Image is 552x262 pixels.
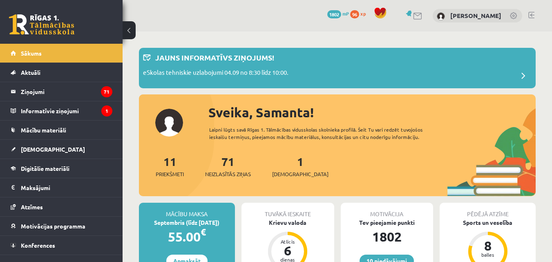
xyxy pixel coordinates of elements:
[476,252,500,257] div: balles
[11,140,112,159] a: [DEMOGRAPHIC_DATA]
[272,170,329,178] span: [DEMOGRAPHIC_DATA]
[275,244,300,257] div: 6
[201,226,206,238] span: €
[143,68,288,79] p: eSkolas tehniskie uzlabojumi 04.09 no 8:30 līdz 10:00.
[21,69,40,76] span: Aktuāli
[209,126,447,141] div: Laipni lūgts savā Rīgas 1. Tālmācības vidusskolas skolnieka profilā. Šeit Tu vari redzēt tuvojošo...
[440,203,536,218] div: Pēdējā atzīme
[21,222,85,230] span: Motivācijas programma
[139,203,235,218] div: Mācību maksa
[272,154,329,178] a: 1[DEMOGRAPHIC_DATA]
[11,44,112,63] a: Sākums
[21,203,43,210] span: Atzīmes
[11,159,112,178] a: Digitālie materiāli
[450,11,501,20] a: [PERSON_NAME]
[327,10,341,18] span: 1802
[21,82,112,101] legend: Ziņojumi
[155,52,274,63] p: Jauns informatīvs ziņojums!
[21,165,69,172] span: Digitālie materiāli
[101,105,112,116] i: 1
[11,63,112,82] a: Aktuāli
[101,86,112,97] i: 71
[208,103,536,122] div: Sveika, Samanta!
[21,126,66,134] span: Mācību materiāli
[21,242,55,249] span: Konferences
[241,218,334,227] div: Krievu valoda
[360,10,366,17] span: xp
[143,52,532,84] a: Jauns informatīvs ziņojums! eSkolas tehniskie uzlabojumi 04.09 no 8:30 līdz 10:00.
[21,178,112,197] legend: Maksājumi
[11,82,112,101] a: Ziņojumi71
[21,49,42,57] span: Sākums
[437,12,445,20] img: Samanta Aizupiete
[156,154,184,178] a: 11Priekšmeti
[139,227,235,246] div: 55.00
[440,218,536,227] div: Sports un veselība
[275,257,300,262] div: dienas
[205,170,251,178] span: Neizlasītās ziņas
[476,239,500,252] div: 8
[11,236,112,255] a: Konferences
[342,10,349,17] span: mP
[11,178,112,197] a: Maksājumi
[21,146,85,153] span: [DEMOGRAPHIC_DATA]
[327,10,349,17] a: 1802 mP
[11,101,112,120] a: Informatīvie ziņojumi1
[21,101,112,120] legend: Informatīvie ziņojumi
[241,203,334,218] div: Tuvākā ieskaite
[205,154,251,178] a: 71Neizlasītās ziņas
[341,218,434,227] div: Tev pieejamie punkti
[139,218,235,227] div: Septembris (līdz [DATE])
[275,239,300,244] div: Atlicis
[341,203,434,218] div: Motivācija
[11,121,112,139] a: Mācību materiāli
[156,170,184,178] span: Priekšmeti
[350,10,359,18] span: 96
[350,10,370,17] a: 96 xp
[11,217,112,235] a: Motivācijas programma
[9,14,74,35] a: Rīgas 1. Tālmācības vidusskola
[11,197,112,216] a: Atzīmes
[341,227,434,246] div: 1802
